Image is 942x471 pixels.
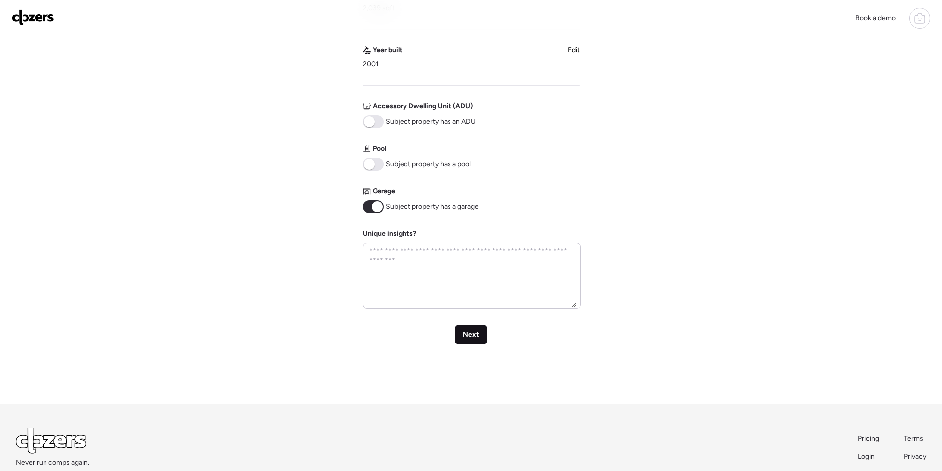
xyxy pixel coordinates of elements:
[858,434,880,444] a: Pricing
[363,59,379,69] span: 2001
[373,45,403,55] span: Year built
[904,452,926,462] a: Privacy
[373,144,386,154] span: Pool
[386,117,476,127] span: Subject property has an ADU
[904,452,926,461] span: Privacy
[904,434,923,443] span: Terms
[858,452,875,461] span: Login
[858,452,880,462] a: Login
[16,458,89,468] span: Never run comps again.
[12,9,54,25] img: Logo
[463,330,479,340] span: Next
[386,159,471,169] span: Subject property has a pool
[16,428,86,454] img: Logo Light
[363,229,416,238] label: Unique insights?
[386,202,479,212] span: Subject property has a garage
[904,434,926,444] a: Terms
[858,434,879,443] span: Pricing
[855,14,896,22] span: Book a demo
[568,46,580,54] span: Edit
[373,101,473,111] span: Accessory Dwelling Unit (ADU)
[373,186,395,196] span: Garage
